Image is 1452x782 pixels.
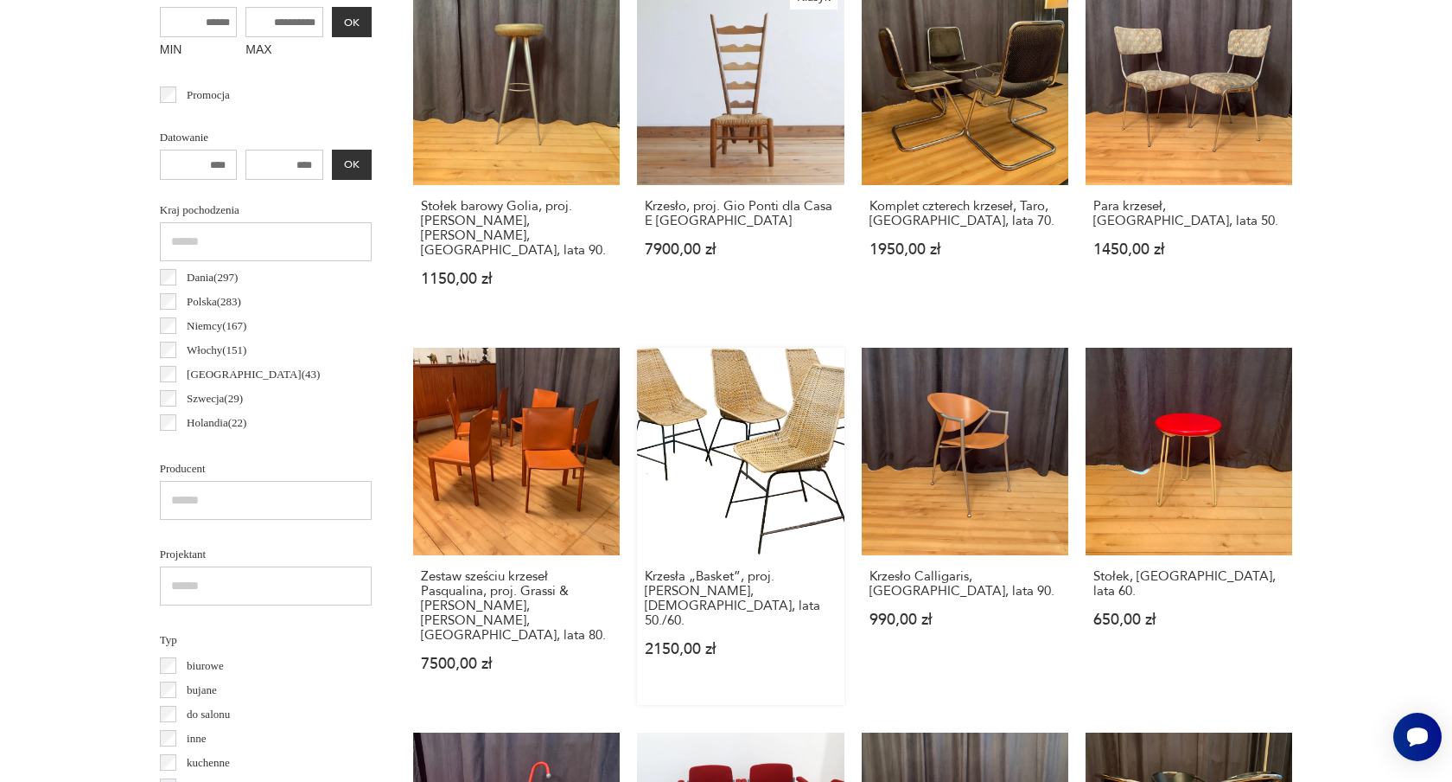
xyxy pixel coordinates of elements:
p: do salonu [187,705,230,724]
p: Datowanie [160,128,372,147]
a: Stołek, Włochy, lata 60.Stołek, [GEOGRAPHIC_DATA], lata 60.650,00 zł [1086,348,1292,704]
button: OK [332,7,372,37]
p: Niemcy ( 167 ) [187,317,246,336]
p: bujane [187,681,217,700]
p: Holandia ( 22 ) [187,413,246,433]
p: Projektant [160,545,372,564]
p: 990,00 zł [869,612,1060,627]
p: 2150,00 zł [645,642,836,657]
p: Włochy ( 151 ) [187,341,246,360]
label: MIN [160,37,238,65]
p: Polska ( 283 ) [187,292,241,311]
h3: Stołek barowy Golia, proj. [PERSON_NAME], [PERSON_NAME], [GEOGRAPHIC_DATA], lata 90. [421,199,612,258]
p: Kraj pochodzenia [160,201,372,220]
a: Zestaw sześciu krzeseł Pasqualina, proj. Grassi & Bianchi, Enrico Pellizzoni, Włochy, lata 80.Zes... [413,348,620,704]
a: Krzesło Calligaris, Włochy, lata 90.Krzesło Calligaris, [GEOGRAPHIC_DATA], lata 90.990,00 zł [862,348,1068,704]
p: Dania ( 297 ) [187,268,238,287]
p: 1950,00 zł [869,242,1060,257]
p: 650,00 zł [1093,612,1284,627]
h3: Stołek, [GEOGRAPHIC_DATA], lata 60. [1093,569,1284,599]
h3: Komplet czterech krzeseł, Taro, [GEOGRAPHIC_DATA], lata 70. [869,199,1060,228]
h3: Krzesło Calligaris, [GEOGRAPHIC_DATA], lata 90. [869,569,1060,599]
p: Szwecja ( 29 ) [187,389,243,408]
button: OK [332,150,372,180]
p: 7500,00 zł [421,657,612,671]
p: 1150,00 zł [421,272,612,286]
label: MAX [245,37,323,65]
p: Typ [160,631,372,650]
h3: Krzesła „Basket”, proj. [PERSON_NAME], [DEMOGRAPHIC_DATA], lata 50./60. [645,569,836,628]
p: 1450,00 zł [1093,242,1284,257]
p: [GEOGRAPHIC_DATA] ( 43 ) [187,365,320,384]
p: Czechy ( 22 ) [187,438,239,457]
h3: Krzesło, proj. Gio Ponti dla Casa E [GEOGRAPHIC_DATA] [645,199,836,228]
iframe: Smartsupp widget button [1393,713,1442,761]
p: Promocja [187,86,230,105]
a: Krzesła „Basket”, proj. Gian Franco Legler, Włochy, lata 50./60.Krzesła „Basket”, proj. [PERSON_N... [637,348,844,704]
h3: Zestaw sześciu krzeseł Pasqualina, proj. Grassi & [PERSON_NAME], [PERSON_NAME], [GEOGRAPHIC_DATA]... [421,569,612,643]
p: 7900,00 zł [645,242,836,257]
p: biurowe [187,657,224,676]
p: inne [187,729,206,748]
p: Producent [160,459,372,478]
p: kuchenne [187,753,230,772]
h3: Para krzeseł, [GEOGRAPHIC_DATA], lata 50. [1093,199,1284,228]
